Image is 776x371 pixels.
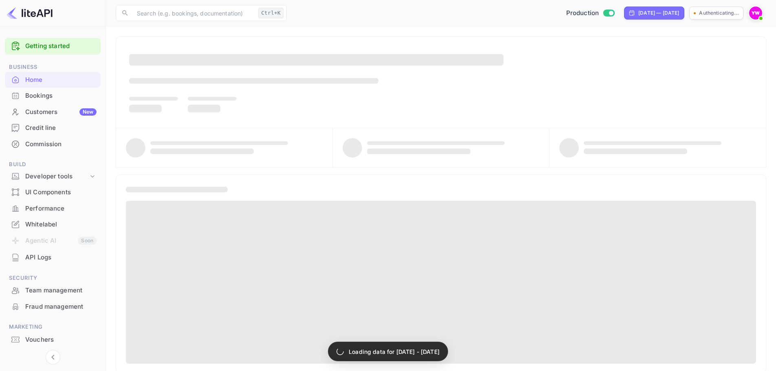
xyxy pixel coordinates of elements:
[5,201,101,217] div: Performance
[25,108,97,117] div: Customers
[25,302,97,312] div: Fraud management
[46,350,60,364] button: Collapse navigation
[5,283,101,299] div: Team management
[25,253,97,262] div: API Logs
[5,184,101,200] a: UI Components
[5,63,101,72] span: Business
[5,136,101,151] a: Commission
[25,75,97,85] div: Home
[5,184,101,200] div: UI Components
[349,347,440,356] p: Loading data for [DATE] - [DATE]
[25,140,97,149] div: Commission
[25,335,97,345] div: Vouchers
[566,9,599,18] span: Production
[5,323,101,331] span: Marketing
[5,250,101,266] div: API Logs
[749,7,762,20] img: Yahav Winkler
[25,42,97,51] a: Getting started
[5,88,101,104] div: Bookings
[5,104,101,120] div: CustomersNew
[5,120,101,136] div: Credit line
[25,286,97,295] div: Team management
[5,250,101,265] a: API Logs
[5,72,101,88] div: Home
[624,7,684,20] div: Click to change the date range period
[79,108,97,116] div: New
[5,201,101,216] a: Performance
[25,91,97,101] div: Bookings
[5,160,101,169] span: Build
[563,9,618,18] div: Switch to Sandbox mode
[5,38,101,55] div: Getting started
[5,299,101,315] div: Fraud management
[5,283,101,298] a: Team management
[5,104,101,119] a: CustomersNew
[25,220,97,229] div: Whitelabel
[25,188,97,197] div: UI Components
[5,217,101,232] a: Whitelabel
[5,299,101,314] a: Fraud management
[7,7,53,20] img: LiteAPI logo
[5,120,101,135] a: Credit line
[25,204,97,213] div: Performance
[5,169,101,184] div: Developer tools
[25,172,88,181] div: Developer tools
[5,88,101,103] a: Bookings
[25,123,97,133] div: Credit line
[132,5,255,21] input: Search (e.g. bookings, documentation)
[638,9,679,17] div: [DATE] — [DATE]
[258,8,284,18] div: Ctrl+K
[699,9,739,17] p: Authenticating...
[5,72,101,87] a: Home
[5,332,101,347] a: Vouchers
[5,217,101,233] div: Whitelabel
[5,274,101,283] span: Security
[5,332,101,348] div: Vouchers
